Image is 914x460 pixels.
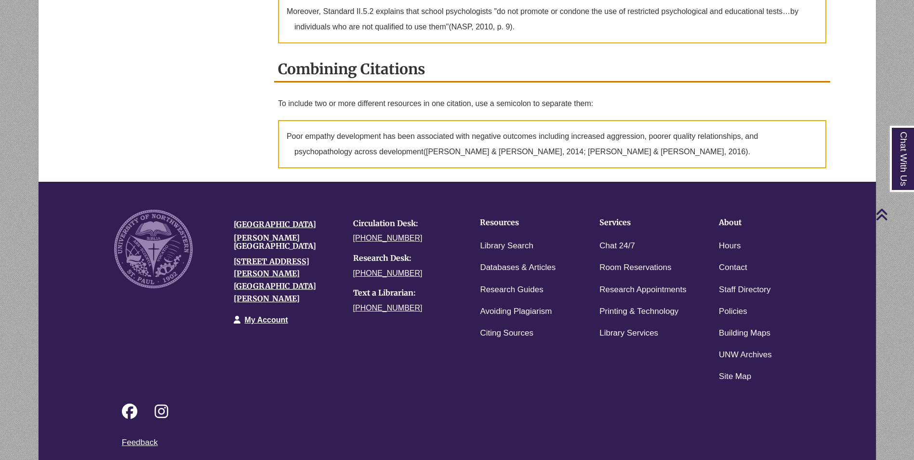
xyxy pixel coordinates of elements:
a: Policies [719,305,747,319]
h4: [PERSON_NAME][GEOGRAPHIC_DATA] [234,234,339,251]
h4: Services [599,218,689,227]
a: Citing Sources [480,326,533,340]
h2: Combining Citations [274,57,830,82]
a: Room Reservations [599,261,671,275]
h4: About [719,218,808,227]
h4: Research Desk: [353,254,458,263]
img: UNW seal [114,210,193,288]
a: Research Appointments [599,283,687,297]
p: Poor empathy development has been associated with negative outcomes including increased aggressio... [278,120,826,168]
i: Follow on Instagram [155,404,168,419]
a: Library Services [599,326,658,340]
a: [PHONE_NUMBER] [353,234,423,242]
span: (NASP, 2010, p. 9) [449,23,512,31]
a: Library Search [480,239,533,253]
a: Chat 24/7 [599,239,635,253]
h4: Circulation Desk: [353,219,458,228]
a: Contact [719,261,747,275]
a: Research Guides [480,283,543,297]
h4: Text a Librarian: [353,289,458,298]
a: [PHONE_NUMBER] [353,269,423,277]
a: [STREET_ADDRESS][PERSON_NAME][GEOGRAPHIC_DATA][PERSON_NAME] [234,257,316,303]
a: Avoiding Plagiarism [480,305,552,319]
i: Follow on Facebook [122,404,137,419]
a: Hours [719,239,741,253]
a: Back to Top [875,208,912,221]
h4: Resources [480,218,570,227]
a: UNW Archives [719,348,772,362]
a: Feedback [122,438,158,447]
p: To include two or more different resources in one citation, use a semicolon to separate them: [278,92,826,115]
a: Databases & Articles [480,261,556,275]
a: [PHONE_NUMBER] [353,304,423,312]
span: ([PERSON_NAME] & [PERSON_NAME], 2014; [PERSON_NAME] & [PERSON_NAME], 2016) [424,148,748,156]
a: My Account [245,316,288,324]
a: Printing & Technology [599,305,678,319]
a: [GEOGRAPHIC_DATA] [234,219,316,229]
a: Staff Directory [719,283,770,297]
a: Building Maps [719,326,770,340]
a: Site Map [719,370,751,384]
